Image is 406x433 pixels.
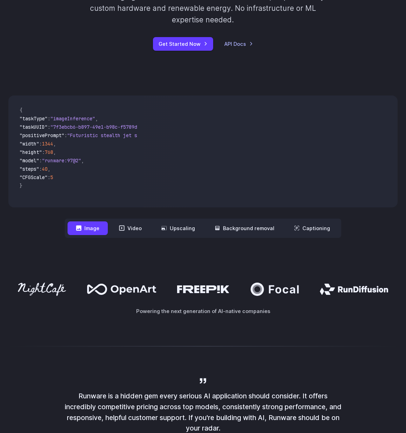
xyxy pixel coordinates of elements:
[20,115,48,122] span: "taskType"
[48,174,50,180] span: :
[153,221,203,235] button: Upscaling
[81,157,84,164] span: ,
[53,141,56,147] span: ,
[20,174,48,180] span: "CFGScale"
[111,221,150,235] button: Video
[42,166,48,172] span: 40
[95,115,98,122] span: ,
[206,221,283,235] button: Background removal
[39,157,42,164] span: :
[39,166,42,172] span: :
[20,183,22,189] span: }
[42,157,81,164] span: "runware:97@2"
[39,141,42,147] span: :
[64,132,67,139] span: :
[20,132,64,139] span: "positivePrompt"
[48,115,50,122] span: :
[48,166,50,172] span: ,
[42,149,45,155] span: :
[45,149,53,155] span: 768
[20,157,39,164] span: "model"
[50,124,157,130] span: "7f3ebcb6-b897-49e1-b98c-f5789d2d40d7"
[67,132,322,139] span: "Futuristic stealth jet streaking through a neon-lit cityscape with glowing purple exhaust"
[53,149,56,155] span: ,
[20,166,39,172] span: "steps"
[20,141,39,147] span: "width"
[8,307,398,315] p: Powering the next generation of AI-native companies
[68,221,108,235] button: Image
[50,115,95,122] span: "imageInference"
[42,141,53,147] span: 1344
[20,149,42,155] span: "height"
[20,124,48,130] span: "taskUUID"
[48,124,50,130] span: :
[153,37,213,51] a: Get Started Now
[286,221,338,235] button: Captioning
[224,40,253,48] a: API Docs
[50,174,53,180] span: 5
[20,107,22,113] span: {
